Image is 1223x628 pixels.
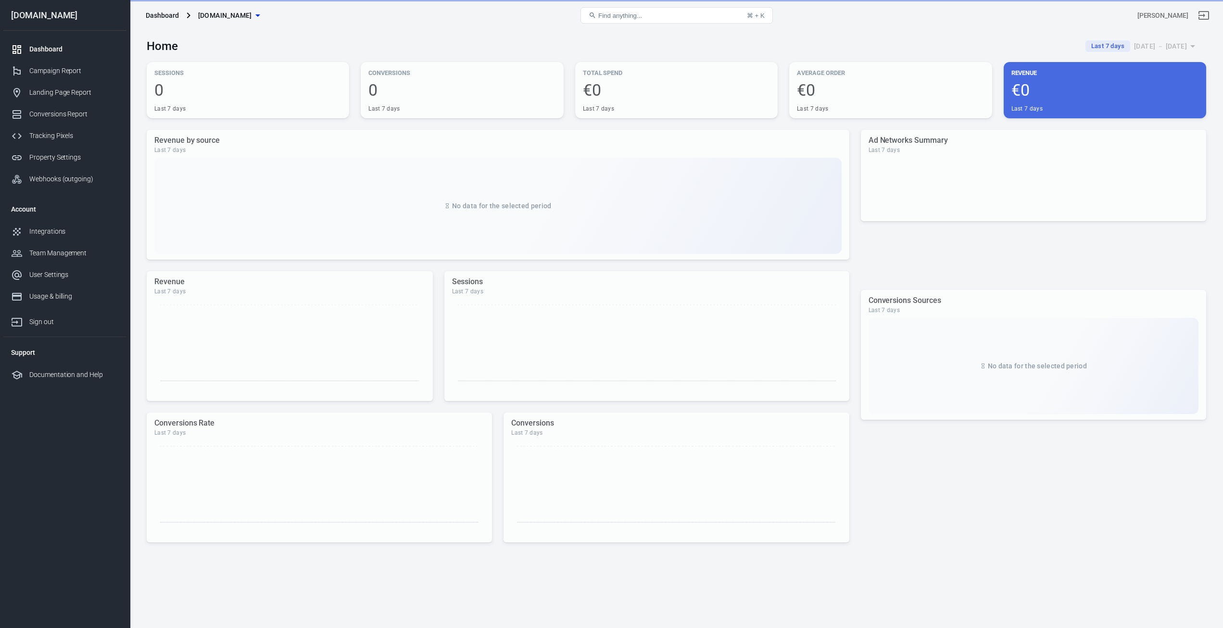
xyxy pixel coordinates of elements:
div: Usage & billing [29,291,119,301]
span: drive-fast.de [198,10,252,22]
div: Integrations [29,226,119,237]
h3: Home [147,39,178,53]
div: Dashboard [29,44,119,54]
a: Usage & billing [3,286,126,307]
div: ⌘ + K [747,12,765,19]
div: Sign out [29,317,119,327]
button: [DOMAIN_NAME] [194,7,264,25]
div: Team Management [29,248,119,258]
div: Dashboard [146,11,179,20]
div: Webhooks (outgoing) [29,174,119,184]
li: Account [3,198,126,221]
a: Sign out [3,307,126,333]
div: Tracking Pixels [29,131,119,141]
a: Landing Page Report [3,82,126,103]
div: Landing Page Report [29,88,119,98]
div: [DOMAIN_NAME] [3,11,126,20]
div: Documentation and Help [29,370,119,380]
span: Find anything... [598,12,642,19]
div: Campaign Report [29,66,119,76]
a: User Settings [3,264,126,286]
button: Find anything...⌘ + K [580,7,773,24]
a: Dashboard [3,38,126,60]
div: Property Settings [29,152,119,163]
a: Tracking Pixels [3,125,126,147]
div: Account id: ihJQPUot [1137,11,1188,21]
a: Team Management [3,242,126,264]
a: Campaign Report [3,60,126,82]
a: Conversions Report [3,103,126,125]
div: User Settings [29,270,119,280]
a: Webhooks (outgoing) [3,168,126,190]
a: Property Settings [3,147,126,168]
li: Support [3,341,126,364]
div: Conversions Report [29,109,119,119]
a: Integrations [3,221,126,242]
a: Sign out [1192,4,1215,27]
